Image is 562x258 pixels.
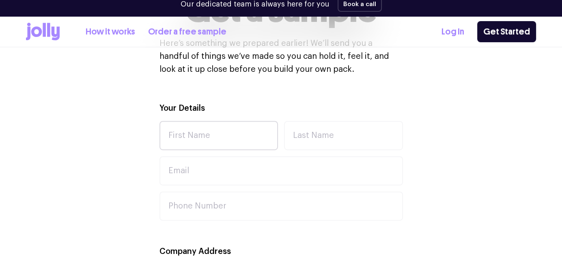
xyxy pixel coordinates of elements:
label: Your Details [159,103,205,114]
label: Company Address [159,246,231,258]
a: How it works [86,25,135,38]
a: Log In [441,25,464,38]
p: Here’s something we prepared earlier! We’ll send you a handful of things we’ve made so you can ho... [159,37,403,76]
a: Order a free sample [148,25,226,38]
a: Get Started [477,21,536,42]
